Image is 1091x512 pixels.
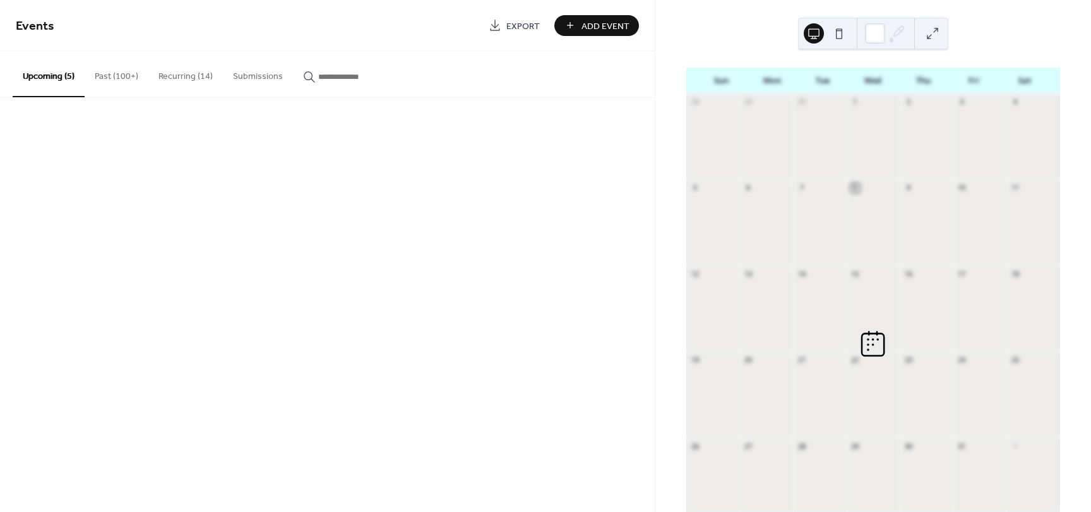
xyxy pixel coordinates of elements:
div: 19 [690,355,700,365]
div: 5 [690,183,700,193]
div: Fri [949,68,999,93]
div: 21 [797,355,806,365]
div: 23 [903,355,913,365]
div: Sat [999,68,1050,93]
span: Add Event [581,20,629,33]
div: 27 [743,441,753,451]
div: 22 [850,355,860,365]
div: 29 [743,97,753,107]
span: Export [506,20,540,33]
div: 4 [1010,97,1020,107]
div: 25 [1010,355,1020,365]
div: 10 [957,183,967,193]
div: 16 [903,269,913,278]
div: 29 [850,441,860,451]
div: Tue [797,68,848,93]
div: 26 [690,441,700,451]
div: 13 [743,269,753,278]
div: Mon [747,68,797,93]
div: 30 [797,97,806,107]
div: Thu [898,68,949,93]
div: 14 [797,269,806,278]
div: Wed [848,68,898,93]
div: 28 [690,97,700,107]
button: Submissions [223,51,293,96]
div: 17 [957,269,967,278]
div: 20 [743,355,753,365]
div: 11 [1010,183,1020,193]
div: 15 [850,269,860,278]
button: Past (100+) [85,51,148,96]
div: 1 [1010,441,1020,451]
div: 9 [903,183,913,193]
span: Events [16,14,54,39]
div: 2 [903,97,913,107]
div: 28 [797,441,806,451]
div: 24 [957,355,967,365]
div: 3 [957,97,967,107]
a: Export [479,15,549,36]
button: Upcoming (5) [13,51,85,97]
div: 18 [1010,269,1020,278]
div: 6 [743,183,753,193]
div: 12 [690,269,700,278]
button: Add Event [554,15,639,36]
div: 7 [797,183,806,193]
div: 8 [850,183,860,193]
div: Sun [696,68,747,93]
div: 31 [957,441,967,451]
button: Recurring (14) [148,51,223,96]
div: 1 [850,97,860,107]
div: 30 [903,441,913,451]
